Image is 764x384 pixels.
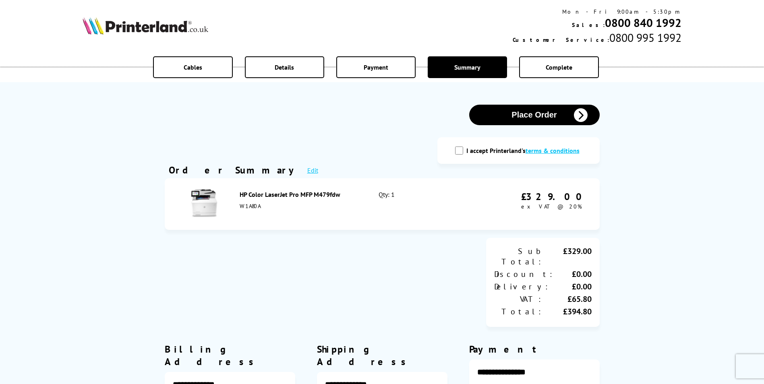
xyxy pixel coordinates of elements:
div: Billing Address [165,343,295,368]
label: I accept Printerland's [466,147,584,155]
div: £65.80 [543,294,592,304]
span: Complete [546,63,572,71]
div: Qty: 1 [379,190,462,218]
span: 0800 995 1992 [609,30,681,45]
div: W1A80A [240,202,361,210]
a: Edit [307,166,318,174]
div: £329.00 [543,246,592,267]
button: Place Order [469,105,600,125]
div: £329.00 [521,190,588,203]
span: ex VAT @ 20% [521,203,582,210]
a: 0800 840 1992 [605,15,681,30]
span: Payment [364,63,388,71]
span: Sales: [572,21,605,29]
div: Payment [469,343,600,355]
div: £0.00 [554,269,592,279]
div: £0.00 [550,281,592,292]
span: Summary [454,63,480,71]
span: Customer Service: [513,36,609,43]
a: modal_tc [526,147,580,155]
div: Delivery: [494,281,550,292]
div: Mon - Fri 9:00am - 5:30pm [513,8,681,15]
div: Order Summary [169,164,299,176]
img: HP Color LaserJet Pro MFP M479fdw [190,189,218,217]
div: Sub Total: [494,246,543,267]
div: HP Color LaserJet Pro MFP M479fdw [240,190,361,198]
div: Discount: [494,269,554,279]
div: Total: [494,306,543,317]
div: VAT: [494,294,543,304]
div: Shipping Address [317,343,447,368]
div: £394.80 [543,306,592,317]
span: Details [275,63,294,71]
span: Cables [184,63,202,71]
img: Printerland Logo [83,17,208,35]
